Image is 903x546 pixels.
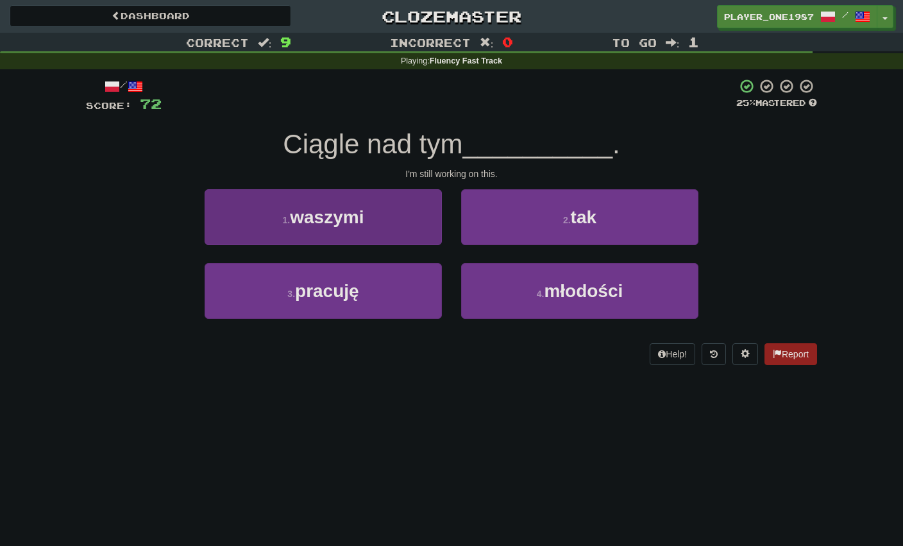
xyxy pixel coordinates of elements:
a: Player_one1987 / [717,5,877,28]
small: 4 . [537,289,544,299]
strong: Fluency Fast Track [430,56,502,65]
small: 2 . [563,215,571,225]
span: 1 [688,34,699,49]
button: 2.tak [461,189,698,245]
small: 3 . [287,289,295,299]
span: Score: [86,100,132,111]
span: : [480,37,494,48]
button: Help! [650,343,695,365]
span: : [258,37,272,48]
span: __________ [462,129,612,159]
span: tak [571,207,596,227]
button: 3.pracuję [205,263,442,319]
span: Correct [186,36,249,49]
span: młodości [544,281,623,301]
span: 9 [280,34,291,49]
div: / [86,78,162,94]
span: : [666,37,680,48]
button: Round history (alt+y) [702,343,726,365]
span: / [842,10,848,19]
span: Incorrect [390,36,471,49]
button: 4.młodości [461,263,698,319]
div: I'm still working on this. [86,167,817,180]
div: Mastered [736,98,817,109]
button: 1.waszymi [205,189,442,245]
span: 72 [140,96,162,112]
small: 1 . [283,215,291,225]
a: Clozemaster [310,5,592,28]
span: . [612,129,620,159]
span: Ciągle nad tym [283,129,462,159]
span: 25 % [736,98,755,108]
span: waszymi [290,207,364,227]
span: pracuję [295,281,359,301]
button: Report [764,343,817,365]
a: Dashboard [10,5,291,27]
span: 0 [502,34,513,49]
span: To go [612,36,657,49]
span: Player_one1987 [724,11,814,22]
